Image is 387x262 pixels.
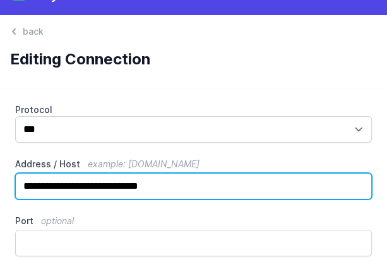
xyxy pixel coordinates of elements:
label: Port [15,215,372,227]
h1: Editing Connection [10,51,377,68]
span: example: [DOMAIN_NAME] [88,158,199,169]
label: Protocol [15,104,372,116]
span: optional [41,215,74,226]
iframe: Drift Widget Chat Controller [324,199,372,247]
label: Address / Host [15,158,372,170]
a: back [10,25,377,38]
nav: Back [10,25,377,45]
